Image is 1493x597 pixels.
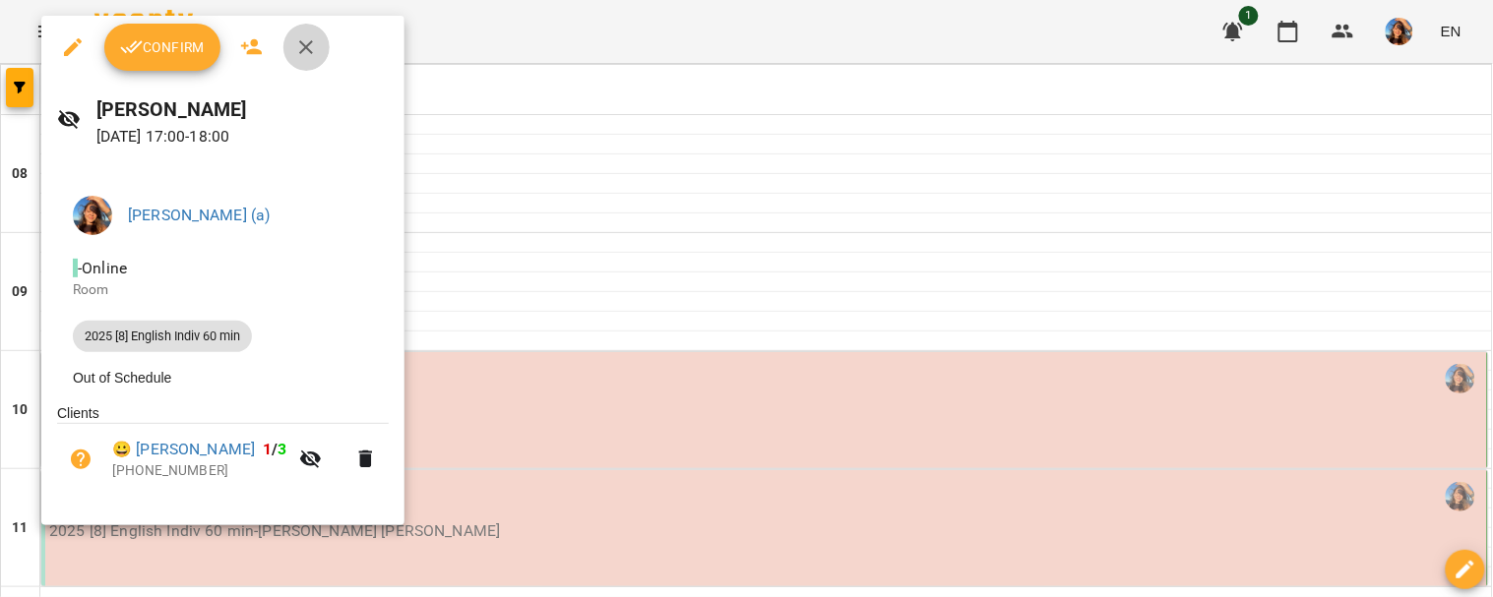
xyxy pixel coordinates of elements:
span: 1 [263,440,272,458]
button: Confirm [104,24,220,71]
h6: [PERSON_NAME] [96,94,390,125]
ul: Clients [57,403,389,502]
span: 2025 [8] English Indiv 60 min [73,328,252,345]
span: 3 [279,440,287,458]
b: / [263,440,286,458]
a: [PERSON_NAME] (а) [128,206,271,224]
p: [PHONE_NUMBER] [112,461,287,481]
span: Confirm [120,35,205,59]
span: - Online [73,259,131,277]
li: Out of Schedule [57,360,389,395]
button: Unpaid. Bill the attendance? [57,436,104,483]
img: a3cfe7ef423bcf5e9dc77126c78d7dbf.jpg [73,196,112,235]
p: Room [73,280,373,300]
a: 😀 [PERSON_NAME] [112,438,255,461]
p: [DATE] 17:00 - 18:00 [96,125,390,149]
